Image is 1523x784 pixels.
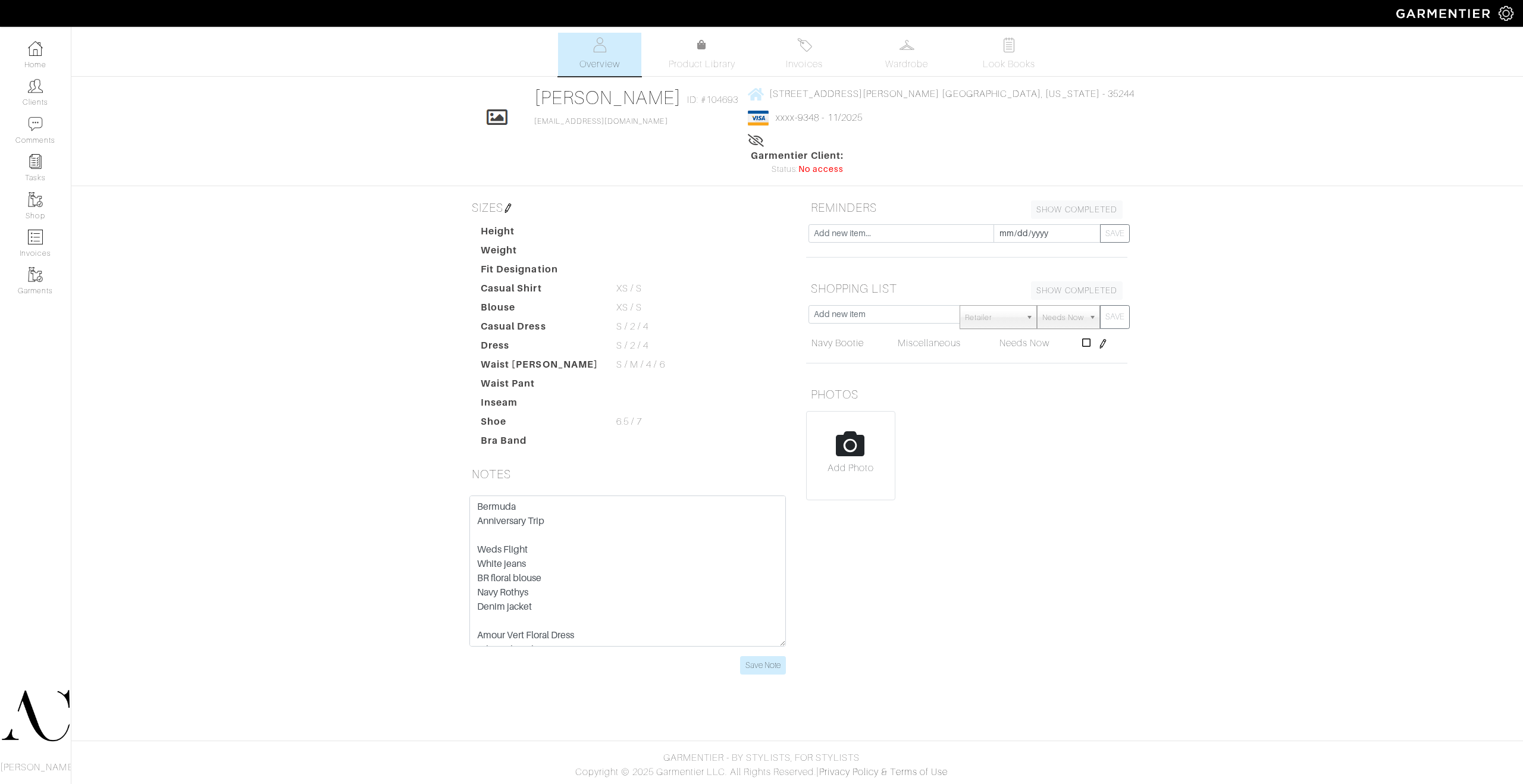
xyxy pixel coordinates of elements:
a: Product Library [660,38,744,71]
a: [STREET_ADDRESS][PERSON_NAME] [GEOGRAPHIC_DATA], [US_STATE] - 35244 [748,86,1135,101]
h5: SIZES [467,196,788,219]
dt: Bra Band [472,434,607,453]
dt: Weight [472,243,607,262]
span: Invoices [786,57,822,71]
span: XS / S [616,281,642,296]
img: garments-icon-b7da505a4dc4fd61783c78ac3ca0ef83fa9d6f193b1c9dc38574b1d14d53ca28.png [28,192,43,207]
span: S / 2 / 4 [616,338,648,353]
img: dashboard-icon-dbcd8f5a0b271acd01030246c82b418ddd0df26cd7fceb0bd07c9910d44c42f6.png [28,41,43,56]
dt: Casual Dress [472,319,607,338]
h5: SHOPPING LIST [806,277,1127,300]
span: XS / S [616,300,642,315]
div: Status: [751,163,844,176]
span: Copyright © 2025 Garmentier LLC. All Rights Reserved. [575,767,816,777]
span: Retailer [965,306,1021,330]
span: 6.5 / 7 [616,415,642,429]
a: [EMAIL_ADDRESS][DOMAIN_NAME] [534,117,668,126]
input: Add new item... [808,224,994,243]
dt: Blouse [472,300,607,319]
span: Product Library [669,57,736,71]
a: Wardrobe [865,33,948,76]
img: reminder-icon-8004d30b9f0a5d33ae49ab947aed9ed385cf756f9e5892f1edd6e32f2345188e.png [28,154,43,169]
a: [PERSON_NAME] [534,87,681,108]
a: xxxx-9348 - 11/2025 [776,112,863,123]
img: visa-934b35602734be37eb7d5d7e5dbcd2044c359bf20a24dc3361ca3fa54326a8a7.png [748,111,769,126]
img: garments-icon-b7da505a4dc4fd61783c78ac3ca0ef83fa9d6f193b1c9dc38574b1d14d53ca28.png [28,267,43,282]
dt: Waist [PERSON_NAME] [472,357,607,377]
dt: Waist Pant [472,377,607,396]
span: [STREET_ADDRESS][PERSON_NAME] [GEOGRAPHIC_DATA], [US_STATE] - 35244 [769,89,1135,99]
span: No access [798,163,844,176]
img: basicinfo-40fd8af6dae0f16599ec9e87c0ef1c0a1fdea2edbe929e3d69a839185d80c458.svg [593,37,607,52]
h5: PHOTOS [806,382,1127,406]
dt: Height [472,224,607,243]
dt: Dress [472,338,607,357]
span: S / 2 / 4 [616,319,648,334]
h5: NOTES [467,462,788,486]
dt: Shoe [472,415,607,434]
a: Look Books [967,33,1051,76]
img: orders-27d20c2124de7fd6de4e0e44c1d41de31381a507db9b33961299e4e07d508b8c.svg [797,37,812,52]
h5: REMINDERS [806,196,1127,219]
input: Save Note [740,656,786,675]
span: Look Books [983,57,1036,71]
span: Miscellaneous [898,338,961,349]
a: SHOW COMPLETED [1031,281,1123,300]
img: wardrobe-487a4870c1b7c33e795ec22d11cfc2ed9d08956e64fb3008fe2437562e282088.svg [900,37,914,52]
dt: Inseam [472,396,607,415]
span: S / M / 4 / 6 [616,357,665,372]
img: orders-icon-0abe47150d42831381b5fb84f609e132dff9fe21cb692f30cb5eec754e2cba89.png [28,230,43,244]
dt: Casual Shirt [472,281,607,300]
span: Needs Now [999,338,1049,349]
a: SHOW COMPLETED [1031,200,1123,219]
img: gear-icon-white-bd11855cb880d31180b6d7d6211b90ccbf57a29d726f0c71d8c61bd08dd39cc2.png [1499,6,1513,21]
a: Overview [558,33,641,76]
button: SAVE [1100,224,1130,243]
button: SAVE [1100,305,1130,329]
a: Privacy Policy & Terms of Use [819,767,948,777]
span: Wardrobe [885,57,928,71]
img: comment-icon-a0a6a9ef722e966f86d9cbdc48e553b5cf19dbc54f86b18d962a5391bc8f6eb6.png [28,117,43,131]
img: garmentier-logo-header-white-b43fb05a5012e4ada735d5af1a66efaba907eab6374d6393d1fbf88cb4ef424d.png [1390,3,1499,24]
textarea: Bermuda Anniversary Trip Weds Flight White jeans BR floral blouse Navy Rothys Denim jacket Amour ... [469,496,786,647]
input: Add new item [808,305,960,324]
span: Overview [579,57,619,71]
span: Needs Now [1042,306,1084,330]
img: pen-cf24a1663064a2ec1b9c1bd2387e9de7a2fa800b781884d57f21acf72779bad2.png [1098,339,1108,349]
a: Navy Bootie [811,336,864,350]
img: clients-icon-6bae9207a08558b7cb47a8932f037763ab4055f8c8b6bfacd5dc20c3e0201464.png [28,79,43,93]
span: ID: #104693 [687,93,739,107]
img: todo-9ac3debb85659649dc8f770b8b6100bb5dab4b48dedcbae339e5042a72dfd3cc.svg [1002,37,1017,52]
dt: Fit Designation [472,262,607,281]
a: Invoices [763,33,846,76]
img: pen-cf24a1663064a2ec1b9c1bd2387e9de7a2fa800b781884d57f21acf72779bad2.png [503,203,513,213]
span: Garmentier Client: [751,149,844,163]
